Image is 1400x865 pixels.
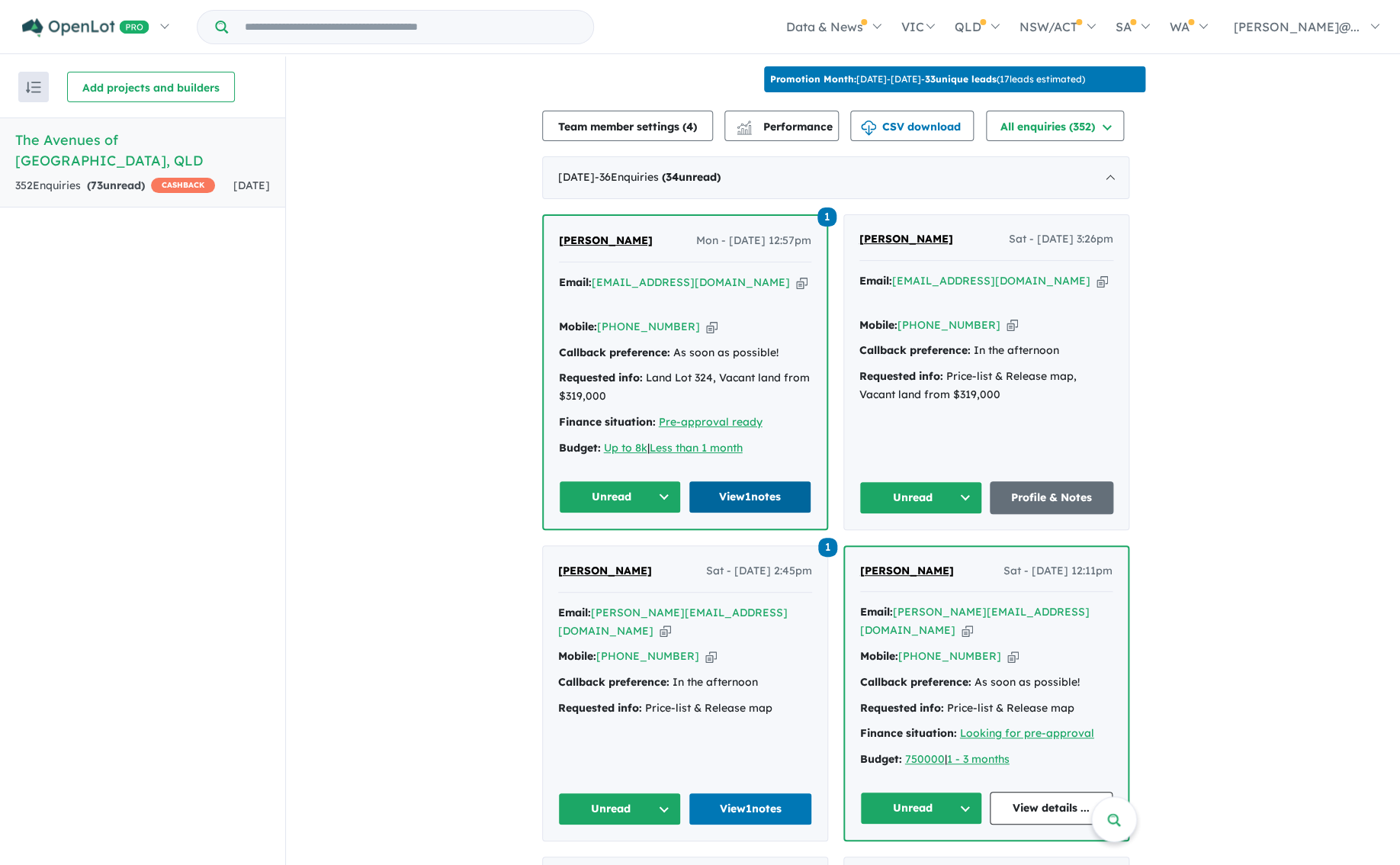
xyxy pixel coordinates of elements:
[558,701,642,715] strong: Requested info:
[559,441,601,455] strong: Budget:
[558,699,812,718] div: Price-list & Release map
[592,275,790,289] a: [EMAIL_ADDRESS][DOMAIN_NAME]
[666,170,679,184] span: 34
[925,73,997,85] b: 33 unique leads
[859,368,1113,404] div: Price-list & Release map, Vacant land from $319,000
[689,481,811,513] a: View1notes
[659,415,763,429] a: Pre-approval ready
[962,622,973,638] button: Copy
[558,793,682,825] button: Unread
[860,649,898,663] strong: Mobile:
[860,751,1113,769] div: |
[558,674,812,692] div: In the afternoon
[604,441,647,455] a: Up to 8k
[15,130,270,171] h5: The Avenues of [GEOGRAPHIC_DATA] , QLD
[1009,230,1113,249] span: Sat - [DATE] 3:26pm
[558,562,652,580] a: [PERSON_NAME]
[859,274,892,288] strong: Email:
[151,178,215,193] span: CASHBACK
[22,18,149,37] img: Openlot PRO Logo White
[947,752,1010,766] a: 1 - 3 months
[1003,562,1113,580] span: Sat - [DATE] 12:11pm
[897,318,1000,332] a: [PHONE_NUMBER]
[905,752,945,766] a: 750000
[860,701,944,715] strong: Requested info:
[859,318,897,332] strong: Mobile:
[990,481,1113,514] a: Profile & Notes
[559,232,653,250] a: [PERSON_NAME]
[558,564,652,577] span: [PERSON_NAME]
[859,230,953,249] a: [PERSON_NAME]
[559,233,653,247] span: [PERSON_NAME]
[860,674,1113,692] div: As soon as possible!
[696,232,811,250] span: Mon - [DATE] 12:57pm
[595,170,721,184] span: - 36 Enquir ies
[860,562,954,580] a: [PERSON_NAME]
[559,275,592,289] strong: Email:
[737,125,752,135] img: bar-chart.svg
[817,207,836,227] span: 1
[706,562,812,580] span: Sat - [DATE] 2:45pm
[860,564,954,577] span: [PERSON_NAME]
[818,538,837,557] span: 1
[737,121,750,129] img: line-chart.svg
[860,605,893,619] strong: Email:
[15,177,215,195] div: 352 Enquir ies
[960,726,1094,740] a: Looking for pre-approval
[558,606,788,638] a: [PERSON_NAME][EMAIL_ADDRESS][DOMAIN_NAME]
[860,699,1113,718] div: Price-list & Release map
[1097,273,1108,289] button: Copy
[892,274,1090,288] a: [EMAIL_ADDRESS][DOMAIN_NAME]
[724,111,839,141] button: Performance
[559,346,670,359] strong: Callback preference:
[990,792,1113,825] a: View details ...
[26,82,41,93] img: sort.svg
[796,275,808,291] button: Copy
[91,178,103,192] span: 73
[861,121,876,136] img: download icon
[596,649,699,663] a: [PHONE_NUMBER]
[898,649,1001,663] a: [PHONE_NUMBER]
[859,481,983,514] button: Unread
[231,11,590,43] input: Try estate name, suburb, builder or developer
[860,675,971,689] strong: Callback preference:
[770,72,1085,86] p: [DATE] - [DATE] - ( 17 leads estimated)
[860,605,1090,637] a: [PERSON_NAME][EMAIL_ADDRESS][DOMAIN_NAME]
[818,536,837,557] a: 1
[1234,19,1360,34] span: [PERSON_NAME]@...
[559,344,811,362] div: As soon as possible!
[859,232,953,246] span: [PERSON_NAME]
[860,752,902,766] strong: Budget:
[770,73,856,85] b: Promotion Month:
[558,675,669,689] strong: Callback preference:
[1007,317,1018,333] button: Copy
[650,441,743,455] a: Less than 1 month
[559,415,656,429] strong: Finance situation:
[1007,648,1019,664] button: Copy
[689,793,812,825] a: View1notes
[542,156,1129,199] div: [DATE]
[706,319,718,335] button: Copy
[542,111,713,141] button: Team member settings (4)
[559,481,682,513] button: Unread
[662,170,721,184] strong: ( unread)
[986,111,1124,141] button: All enquiries (352)
[859,342,1113,360] div: In the afternoon
[597,320,700,333] a: [PHONE_NUMBER]
[686,120,693,133] span: 4
[559,439,811,458] div: |
[559,371,643,384] strong: Requested info:
[850,111,974,141] button: CSV download
[860,726,957,740] strong: Finance situation:
[705,648,717,664] button: Copy
[860,792,983,825] button: Unread
[87,178,145,192] strong: ( unread)
[559,320,597,333] strong: Mobile:
[559,369,811,406] div: Land Lot 324, Vacant land from $319,000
